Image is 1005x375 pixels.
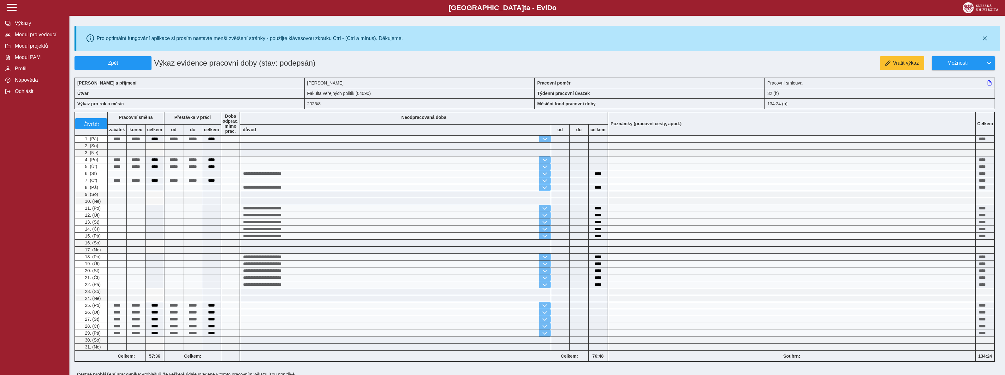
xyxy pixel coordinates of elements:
[84,289,101,294] span: 23. (So)
[401,115,446,120] b: Neodpracovaná doba
[84,268,99,273] span: 20. (St)
[77,80,136,85] b: [PERSON_NAME] a příjmení
[152,56,460,70] h1: Výkaz evidence pracovní doby (stav: podepsán)
[84,220,99,225] span: 13. (St)
[13,89,64,94] span: Odhlásit
[84,171,97,176] span: 6. (St)
[127,127,145,132] b: konec
[765,98,995,109] div: 134:24 (h)
[174,115,211,120] b: Přestávka v práci
[77,101,124,106] b: Výkaz pro rok a měsíc
[963,2,998,13] img: logo_web_su.png
[19,4,986,12] b: [GEOGRAPHIC_DATA] a - Evi
[164,127,183,132] b: od
[305,88,535,98] div: Fakulta veřejných politik (04090)
[977,121,993,126] b: Celkem
[537,91,590,96] b: Týdenní pracovní úvazek
[13,66,64,72] span: Profil
[13,55,64,60] span: Modul PAM
[84,282,101,287] span: 22. (Pá)
[183,127,202,132] b: do
[765,78,995,88] div: Pracovní smlouva
[305,98,535,109] div: 2025/8
[243,127,256,132] b: důvod
[783,354,800,359] b: Souhrn:
[84,213,100,218] span: 12. (Út)
[13,77,64,83] span: Nápověda
[976,354,994,359] b: 134:24
[84,150,98,155] span: 3. (Ne)
[202,127,221,132] b: celkem
[13,32,64,38] span: Modul pro vedoucí
[84,233,101,238] span: 15. (Pá)
[84,192,98,197] span: 9. (So)
[893,60,919,66] span: Vrátit výkaz
[84,337,101,343] span: 30. (So)
[84,247,101,252] span: 17. (Ne)
[119,115,152,120] b: Pracovní směna
[84,206,101,211] span: 11. (Po)
[84,185,98,190] span: 8. (Pá)
[84,317,99,322] span: 27. (St)
[84,296,101,301] span: 24. (Ne)
[84,199,101,204] span: 10. (Ne)
[84,344,101,349] span: 31. (Ne)
[305,78,535,88] div: [PERSON_NAME]
[932,56,983,70] button: Možnosti
[547,4,552,12] span: D
[84,324,100,329] span: 28. (Čt)
[84,275,100,280] span: 21. (Čt)
[552,4,557,12] span: o
[77,91,89,96] b: Útvar
[551,127,569,132] b: od
[84,240,101,245] span: 16. (So)
[84,164,97,169] span: 5. (Út)
[84,303,101,308] span: 25. (Po)
[108,354,145,359] b: Celkem:
[13,21,64,26] span: Výkazy
[84,226,100,231] span: 14. (Čt)
[77,60,149,66] span: Zpět
[84,136,98,141] span: 1. (Pá)
[84,143,98,148] span: 2. (So)
[84,178,97,183] span: 7. (Čt)
[524,4,526,12] span: t
[537,101,596,106] b: Měsíční fond pracovní doby
[13,43,64,49] span: Modul projektů
[88,121,99,126] span: vrátit
[84,254,101,259] span: 18. (Po)
[765,88,995,98] div: 32 (h)
[84,157,98,162] span: 4. (Po)
[880,56,924,70] button: Vrátit výkaz
[223,114,239,134] b: Doba odprac. mimo prac.
[97,36,403,41] div: Pro optimální fungování aplikace si prosím nastavte menší zvětšení stránky - použijte klávesovou ...
[608,121,684,126] b: Poznámky (pracovní cesty, apod.)
[164,354,221,359] b: Celkem:
[108,127,126,132] b: začátek
[146,354,164,359] b: 57:36
[84,261,100,266] span: 19. (Út)
[589,127,608,132] b: celkem
[84,331,101,336] span: 29. (Pá)
[146,127,164,132] b: celkem
[570,127,588,132] b: do
[84,310,100,315] span: 26. (Út)
[551,354,588,359] b: Celkem:
[75,118,107,129] button: vrátit
[589,354,608,359] b: 76:48
[537,80,571,85] b: Pracovní poměr
[937,60,978,66] span: Možnosti
[74,56,152,70] button: Zpět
